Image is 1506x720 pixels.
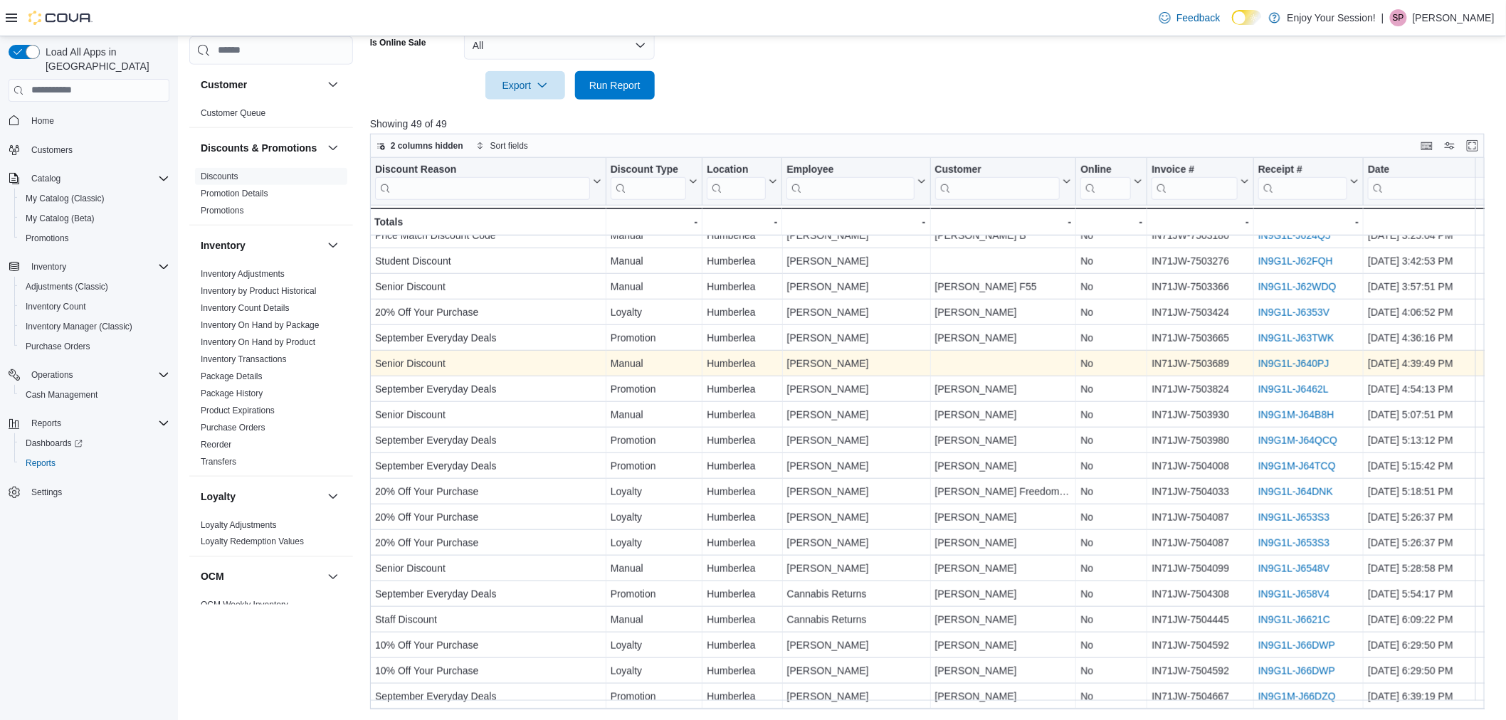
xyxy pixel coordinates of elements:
[575,71,655,100] button: Run Report
[1080,329,1142,346] div: No
[3,365,175,385] button: Operations
[1152,278,1248,295] div: IN71JW-7503366
[14,433,175,453] a: Dashboards
[1152,406,1248,423] div: IN71JW-7503930
[934,163,1071,199] button: Customer
[611,534,697,551] div: Loyalty
[375,483,601,500] div: 20% Off Your Purchase
[1152,163,1248,199] button: Invoice #
[707,163,777,199] button: Location
[20,298,92,315] a: Inventory Count
[786,483,925,500] div: [PERSON_NAME]
[934,483,1071,500] div: [PERSON_NAME] Freedom 55
[934,213,1071,231] div: -
[1368,432,1503,449] div: [DATE] 5:13:12 PM
[1258,383,1329,395] a: IN9G1L-J6462L
[1368,483,1503,500] div: [DATE] 5:18:51 PM
[201,455,236,467] span: Transfers
[934,163,1060,199] div: Customer
[611,163,686,176] div: Discount Type
[26,213,95,224] span: My Catalog (Beta)
[707,213,777,231] div: -
[1258,281,1337,292] a: IN9G1L-J62WDQ
[189,516,353,556] div: Loyalty
[375,534,601,551] div: 20% Off Your Purchase
[707,329,777,346] div: Humberlea
[3,413,175,433] button: Reports
[786,213,925,231] div: -
[934,457,1071,475] div: [PERSON_NAME]
[201,319,320,330] span: Inventory On Hand by Package
[201,536,304,546] a: Loyalty Redemption Values
[611,163,686,199] div: Discount Type
[3,110,175,131] button: Home
[490,140,528,152] span: Sort fields
[40,45,169,73] span: Load All Apps in [GEOGRAPHIC_DATA]
[485,71,565,100] button: Export
[375,509,601,526] div: 20% Off Your Purchase
[325,75,342,92] button: Customer
[375,355,601,372] div: Senior Discount
[1258,163,1359,199] button: Receipt #
[494,71,557,100] span: Export
[325,236,342,253] button: Inventory
[14,337,175,356] button: Purchase Orders
[20,190,110,207] a: My Catalog (Classic)
[786,163,914,176] div: Employee
[1258,614,1330,625] a: IN9G1L-J6621C
[611,355,697,372] div: Manual
[1381,9,1384,26] p: |
[201,370,263,381] span: Package Details
[26,301,86,312] span: Inventory Count
[201,456,236,466] a: Transfers
[1368,213,1503,231] div: -
[20,278,169,295] span: Adjustments (Classic)
[201,371,263,381] a: Package Details
[201,238,322,252] button: Inventory
[1368,163,1492,199] div: Date
[1152,381,1248,398] div: IN71JW-7503824
[20,338,96,355] a: Purchase Orders
[14,453,175,473] button: Reports
[786,253,925,270] div: [PERSON_NAME]
[375,163,590,199] div: Discount Reason
[201,519,277,530] span: Loyalty Adjustments
[611,227,697,244] div: Manual
[1258,537,1329,549] a: IN9G1L-J653S3
[1258,163,1347,176] div: Receipt #
[189,167,353,224] div: Discounts & Promotions
[20,455,169,472] span: Reports
[201,77,322,91] button: Customer
[611,381,697,398] div: Promotion
[201,489,322,503] button: Loyalty
[370,117,1496,131] p: Showing 49 of 49
[26,141,169,159] span: Customers
[1152,213,1248,231] div: -
[3,169,175,189] button: Catalog
[20,386,169,403] span: Cash Management
[325,487,342,504] button: Loyalty
[20,318,138,335] a: Inventory Manager (Classic)
[934,329,1071,346] div: [PERSON_NAME]
[375,253,601,270] div: Student Discount
[375,278,601,295] div: Senior Discount
[31,369,73,381] span: Operations
[201,188,268,198] a: Promotion Details
[1080,163,1142,199] button: Online
[375,406,601,423] div: Senior Discount
[1368,278,1503,295] div: [DATE] 3:57:51 PM
[707,227,777,244] div: Humberlea
[611,304,697,321] div: Loyalty
[26,170,169,187] span: Catalog
[201,519,277,529] a: Loyalty Adjustments
[1258,640,1335,651] a: IN9G1L-J66DWP
[1288,9,1376,26] p: Enjoy Your Session!
[1080,457,1142,475] div: No
[1258,163,1347,199] div: Receipt # URL
[1368,355,1503,372] div: [DATE] 4:39:49 PM
[26,321,132,332] span: Inventory Manager (Classic)
[1258,255,1333,267] a: IN9G1L-J62FQH
[1152,227,1248,244] div: IN71JW-7503180
[1413,9,1495,26] p: [PERSON_NAME]
[1258,358,1329,369] a: IN9G1L-J640PJ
